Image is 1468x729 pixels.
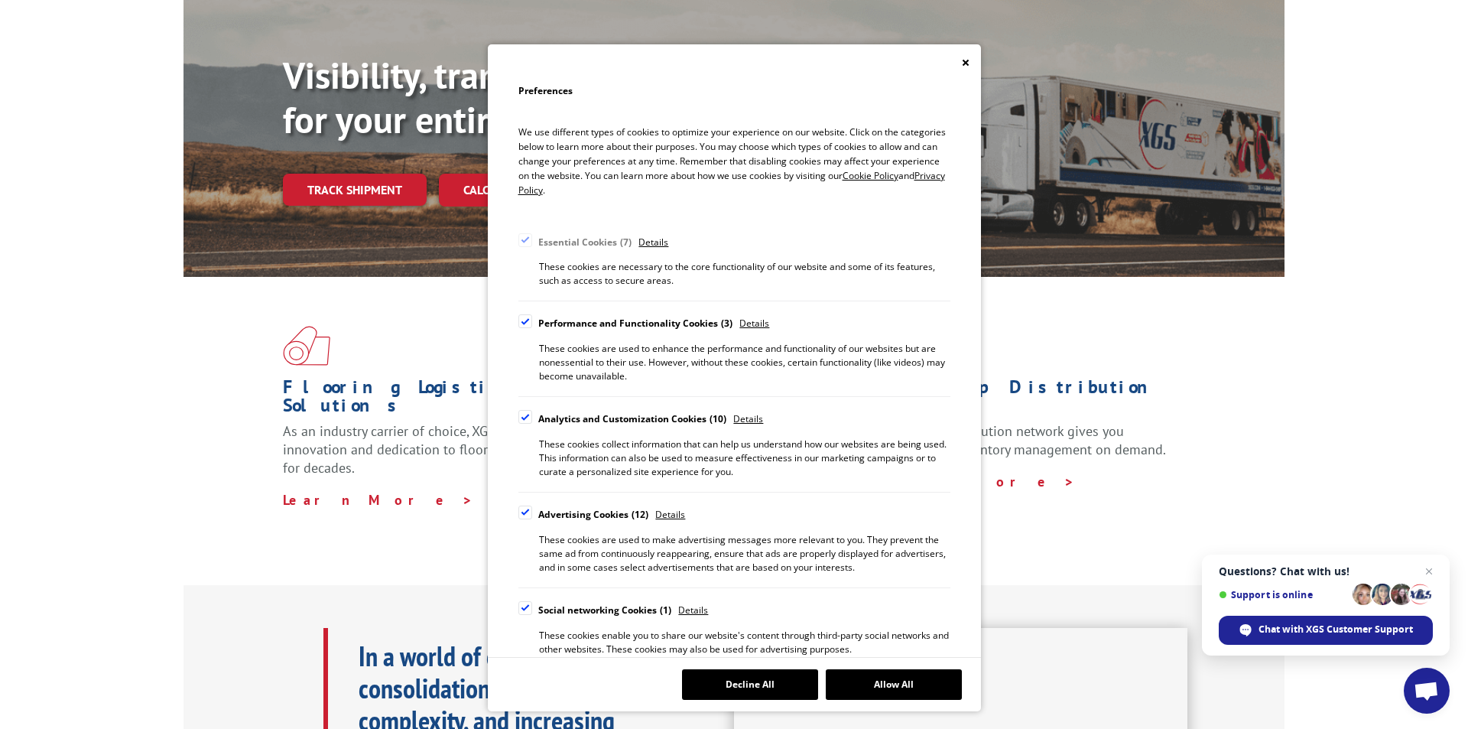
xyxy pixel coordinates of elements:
[1219,616,1433,645] div: Chat with XGS Customer Support
[1420,562,1438,581] span: Close chat
[733,410,763,428] span: Details
[710,410,726,428] div: 10
[1219,565,1433,578] span: Questions? Chat with us!
[843,169,898,182] span: Cookie Policy
[638,233,668,252] span: Details
[1259,623,1413,636] span: Chat with XGS Customer Support
[539,438,950,479] div: These cookies collect information that can help us understand how our websites are being used. Th...
[538,410,727,428] div: Analytics and Customization Cookies
[539,533,950,574] div: These cookies are used to make advertising messages more relevant to you. They prevent the same a...
[678,601,708,620] span: Details
[620,233,632,252] div: 7
[826,669,962,700] button: Allow All
[538,233,632,252] div: Essential Cookies
[655,506,685,524] span: Details
[1404,668,1450,714] div: Open chat
[518,125,950,197] p: We use different types of cookies to optimize your experience on our website. Click on the catego...
[538,506,649,524] div: Advertising Cookies
[539,342,950,383] div: These cookies are used to enhance the performance and functionality of our websites but are nones...
[539,629,950,656] div: These cookies enable you to share our website's content through third-party social networks and o...
[739,314,769,333] span: Details
[660,601,671,620] div: 1
[962,56,969,70] button: Close
[1219,589,1347,600] span: Support is online
[518,81,950,109] h2: Preferences
[518,169,945,197] span: Privacy Policy
[539,260,950,288] div: These cookies are necessary to the core functionality of our website and some of its features, su...
[632,506,648,524] div: 12
[682,669,818,700] button: Decline All
[488,44,981,711] div: Cookie Consent Preferences
[721,314,732,333] div: 3
[538,314,733,333] div: Performance and Functionality Cookies
[538,601,672,620] div: Social networking Cookies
